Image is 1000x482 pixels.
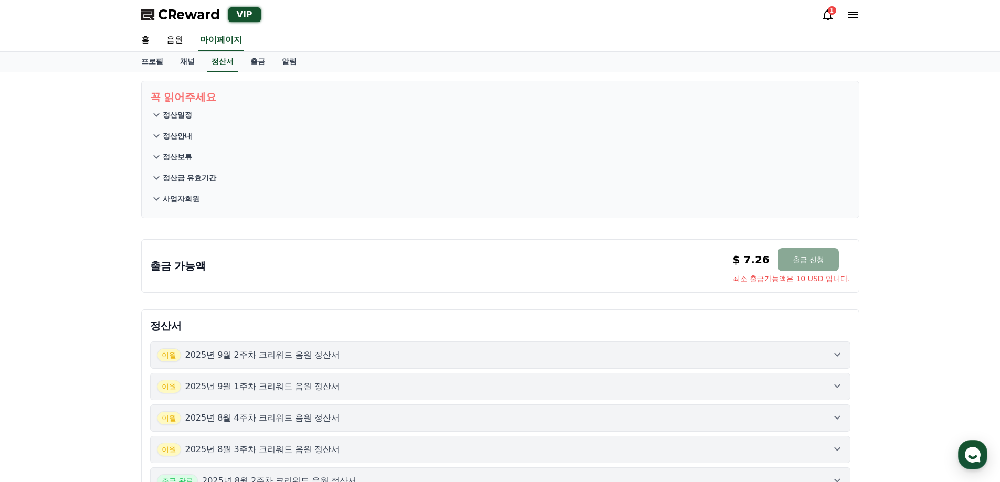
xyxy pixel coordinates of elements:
[141,6,220,23] a: CReward
[150,404,850,432] button: 이월 2025년 8월 4주차 크리워드 음원 정산서
[778,248,839,271] button: 출금 신청
[157,443,181,456] span: 이월
[163,173,217,183] p: 정산금 유효기간
[150,90,850,104] p: 꼭 읽어주세요
[185,443,340,456] p: 2025년 8월 3주차 크리워드 음원 정산서
[150,188,850,209] button: 사업자회원
[733,252,770,267] p: $ 7.26
[198,29,244,51] a: 마이페이지
[185,412,340,424] p: 2025년 8월 4주차 크리워드 음원 정산서
[273,52,305,72] a: 알림
[163,131,192,141] p: 정산안내
[150,436,850,463] button: 이월 2025년 8월 3주차 크리워드 음원 정산서
[150,167,850,188] button: 정산금 유효기간
[150,341,850,369] button: 이월 2025년 9월 2주차 크리워드 음원 정산서
[185,349,340,361] p: 2025년 9월 2주차 크리워드 음원 정산서
[133,29,158,51] a: 홈
[33,348,39,357] span: 홈
[207,52,238,72] a: 정산서
[172,52,203,72] a: 채널
[162,348,175,357] span: 설정
[228,7,261,22] div: VIP
[135,333,202,359] a: 설정
[828,6,836,15] div: 1
[150,373,850,400] button: 이월 2025년 9월 1주차 크리워드 음원 정산서
[150,146,850,167] button: 정산보류
[185,380,340,393] p: 2025년 9월 1주차 크리워드 음원 정산서
[157,380,181,393] span: 이월
[150,318,850,333] p: 정산서
[96,349,109,357] span: 대화
[733,273,850,284] span: 최소 출금가능액은 10 USD 입니다.
[163,152,192,162] p: 정산보류
[157,348,181,362] span: 이월
[163,110,192,120] p: 정산일정
[163,194,199,204] p: 사업자회원
[69,333,135,359] a: 대화
[150,125,850,146] button: 정산안내
[822,8,834,21] a: 1
[158,6,220,23] span: CReward
[157,411,181,425] span: 이월
[158,29,192,51] a: 음원
[150,104,850,125] button: 정산일정
[242,52,273,72] a: 출금
[150,259,206,273] p: 출금 가능액
[133,52,172,72] a: 프로필
[3,333,69,359] a: 홈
